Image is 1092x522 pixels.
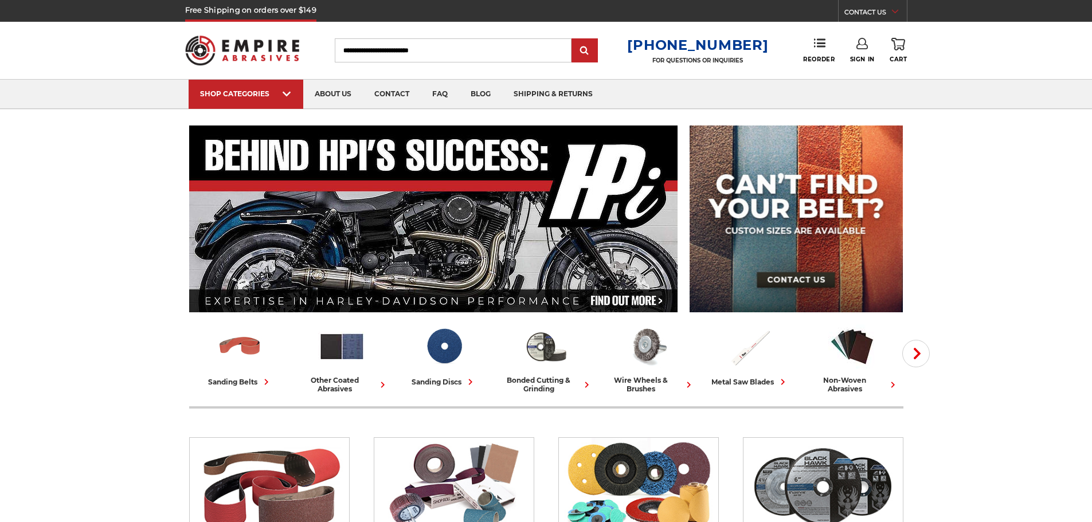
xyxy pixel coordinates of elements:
img: Empire Abrasives [185,28,300,73]
a: bonded cutting & grinding [500,323,593,393]
a: other coated abrasives [296,323,389,393]
a: contact [363,80,421,109]
img: promo banner for custom belts. [690,125,903,312]
a: metal saw blades [704,323,797,388]
img: Banner for an interview featuring Horsepower Inc who makes Harley performance upgrades featured o... [189,125,678,312]
input: Submit [573,40,596,62]
a: wire wheels & brushes [602,323,695,393]
img: Metal Saw Blades [726,323,774,370]
div: wire wheels & brushes [602,376,695,393]
div: metal saw blades [711,376,789,388]
a: shipping & returns [502,80,604,109]
span: Cart [890,56,907,63]
div: sanding discs [412,376,476,388]
div: sanding belts [208,376,272,388]
div: SHOP CATEGORIES [200,89,292,98]
button: Next [902,340,930,367]
img: Sanding Belts [216,323,264,370]
a: blog [459,80,502,109]
a: non-woven abrasives [806,323,899,393]
a: about us [303,80,363,109]
div: bonded cutting & grinding [500,376,593,393]
div: non-woven abrasives [806,376,899,393]
a: faq [421,80,459,109]
a: [PHONE_NUMBER] [627,37,768,53]
img: Wire Wheels & Brushes [624,323,672,370]
a: Cart [890,38,907,63]
p: FOR QUESTIONS OR INQUIRIES [627,57,768,64]
img: Non-woven Abrasives [828,323,876,370]
img: Other Coated Abrasives [318,323,366,370]
img: Bonded Cutting & Grinding [522,323,570,370]
a: Reorder [803,38,835,62]
a: sanding belts [194,323,287,388]
a: sanding discs [398,323,491,388]
span: Reorder [803,56,835,63]
img: Sanding Discs [420,323,468,370]
a: CONTACT US [844,6,907,22]
span: Sign In [850,56,875,63]
div: other coated abrasives [296,376,389,393]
